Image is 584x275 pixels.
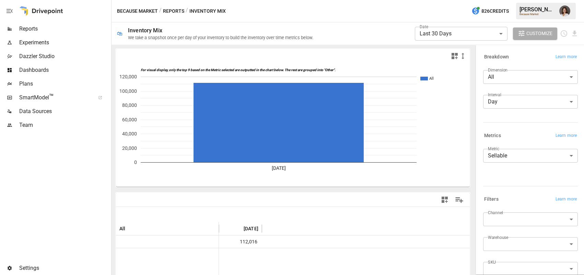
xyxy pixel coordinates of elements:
text: All [429,76,434,81]
svg: A chart. [116,63,470,187]
span: Learn more [556,196,577,203]
text: 80,000 [122,102,137,108]
span: Dashboards [19,66,110,74]
span: Learn more [556,132,577,139]
button: Reports [163,7,184,15]
h6: Metrics [484,132,501,140]
div: We take a snapshot once per day of your inventory to build the inventory over time metrics below. [128,35,313,40]
button: Sort [233,224,243,233]
button: Manage Columns [452,192,467,208]
span: Team [19,121,110,129]
label: SKU [488,259,496,265]
div: / [186,7,188,15]
text: [DATE] [272,165,286,171]
span: ™ [49,92,54,101]
div: [PERSON_NAME] [519,6,555,13]
h6: Breakdown [484,53,509,61]
div: Day [483,95,578,109]
label: Date [420,24,428,30]
div: Because Market [519,13,555,16]
div: 🛍 [117,30,122,37]
span: [DATE] [244,225,258,232]
span: Learn more [556,54,577,60]
div: / [159,7,162,15]
div: All [483,70,578,84]
label: Channel [488,210,503,216]
label: Metric [488,146,499,152]
label: Interval [488,92,501,98]
label: Warehouse [488,234,508,240]
text: 100,000 [119,88,137,94]
text: 60,000 [122,117,137,122]
span: Reports [19,25,110,33]
img: Franziska Ibscher [559,5,570,16]
span: Dazzler Studio [19,52,110,60]
span: Customize [526,29,552,38]
span: Data Sources [19,107,110,115]
text: 40,000 [122,131,137,136]
button: Schedule report [560,30,568,37]
button: Download report [571,30,579,37]
span: Plans [19,80,110,88]
span: Experiments [19,38,110,47]
button: Franziska Ibscher [555,1,574,21]
div: Sellable [483,149,578,163]
label: Dimension [488,67,507,73]
text: For visual display, only the top 9 based on the Metric selected are outputted in the chart below.... [141,68,336,72]
button: Sort [126,224,136,233]
button: 826Credits [469,5,512,18]
span: 826 Credits [481,7,509,15]
span: 112,016 [222,236,258,248]
text: 20,000 [122,145,137,151]
button: Customize [513,27,558,40]
h6: Filters [484,196,499,203]
span: Settings [19,264,110,272]
span: Last 30 Days [420,30,452,37]
text: 120,000 [119,74,137,79]
span: All [119,225,126,232]
button: Because Market [117,7,158,15]
text: 0 [134,159,137,165]
span: SmartModel [19,93,91,102]
div: Inventory Mix [128,27,162,34]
